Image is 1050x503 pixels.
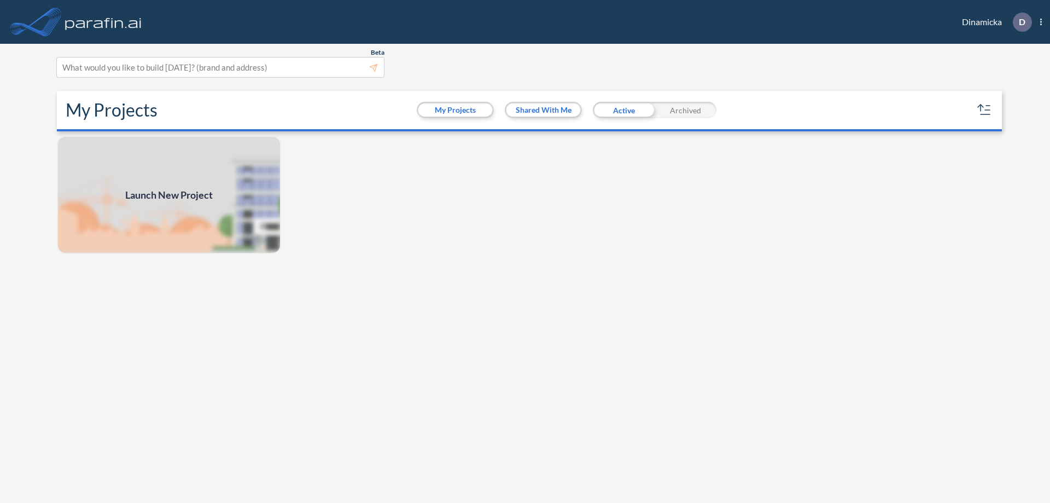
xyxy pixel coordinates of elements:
[976,101,993,119] button: sort
[506,103,580,117] button: Shared With Me
[57,136,281,254] a: Launch New Project
[593,102,655,118] div: Active
[63,11,144,33] img: logo
[125,188,213,203] span: Launch New Project
[946,13,1042,32] div: Dinamicka
[1019,17,1025,27] p: D
[66,100,157,120] h2: My Projects
[655,102,716,118] div: Archived
[57,136,281,254] img: add
[418,103,492,117] button: My Projects
[371,48,384,57] span: Beta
